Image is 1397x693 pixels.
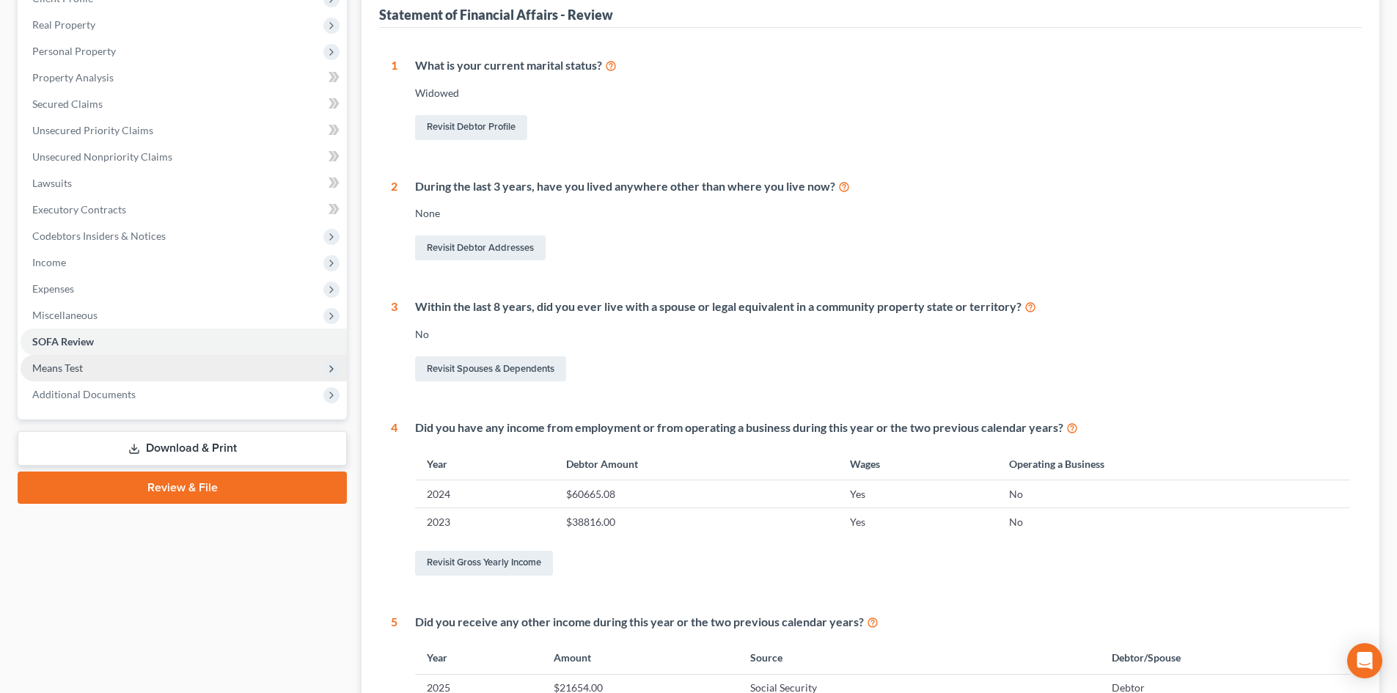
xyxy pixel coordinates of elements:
[32,256,66,268] span: Income
[391,298,397,384] div: 3
[32,362,83,374] span: Means Test
[32,309,98,321] span: Miscellaneous
[838,508,997,536] td: Yes
[1347,643,1382,678] div: Open Intercom Messenger
[32,124,153,136] span: Unsecured Priority Claims
[415,206,1350,221] div: None
[32,177,72,189] span: Lawsuits
[542,642,738,674] th: Amount
[838,480,997,508] td: Yes
[32,335,94,348] span: SOFA Review
[21,91,347,117] a: Secured Claims
[554,508,837,536] td: $38816.00
[21,329,347,355] a: SOFA Review
[415,419,1350,436] div: Did you have any income from employment or from operating a business during this year or the two ...
[415,298,1350,315] div: Within the last 8 years, did you ever live with a spouse or legal equivalent in a community prope...
[415,508,554,536] td: 2023
[415,480,554,508] td: 2024
[415,86,1350,100] div: Widowed
[997,480,1350,508] td: No
[415,551,553,576] a: Revisit Gross Yearly Income
[32,388,136,400] span: Additional Documents
[391,419,397,579] div: 4
[21,65,347,91] a: Property Analysis
[21,170,347,197] a: Lawsuits
[415,115,527,140] a: Revisit Debtor Profile
[415,57,1350,74] div: What is your current marital status?
[32,71,114,84] span: Property Analysis
[554,480,837,508] td: $60665.08
[415,327,1350,342] div: No
[18,472,347,504] a: Review & File
[32,150,172,163] span: Unsecured Nonpriority Claims
[997,508,1350,536] td: No
[32,203,126,216] span: Executory Contracts
[738,642,1100,674] th: Source
[838,448,997,480] th: Wages
[32,45,116,57] span: Personal Property
[18,431,347,466] a: Download & Print
[997,448,1350,480] th: Operating a Business
[415,356,566,381] a: Revisit Spouses & Dependents
[32,98,103,110] span: Secured Claims
[32,230,166,242] span: Codebtors Insiders & Notices
[32,282,74,295] span: Expenses
[554,448,837,480] th: Debtor Amount
[32,18,95,31] span: Real Property
[379,6,613,23] div: Statement of Financial Affairs - Review
[21,197,347,223] a: Executory Contracts
[415,235,546,260] a: Revisit Debtor Addresses
[21,117,347,144] a: Unsecured Priority Claims
[391,178,397,264] div: 2
[415,642,542,674] th: Year
[391,57,397,143] div: 1
[415,178,1350,195] div: During the last 3 years, have you lived anywhere other than where you live now?
[1100,642,1350,674] th: Debtor/Spouse
[415,614,1350,631] div: Did you receive any other income during this year or the two previous calendar years?
[21,144,347,170] a: Unsecured Nonpriority Claims
[415,448,554,480] th: Year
